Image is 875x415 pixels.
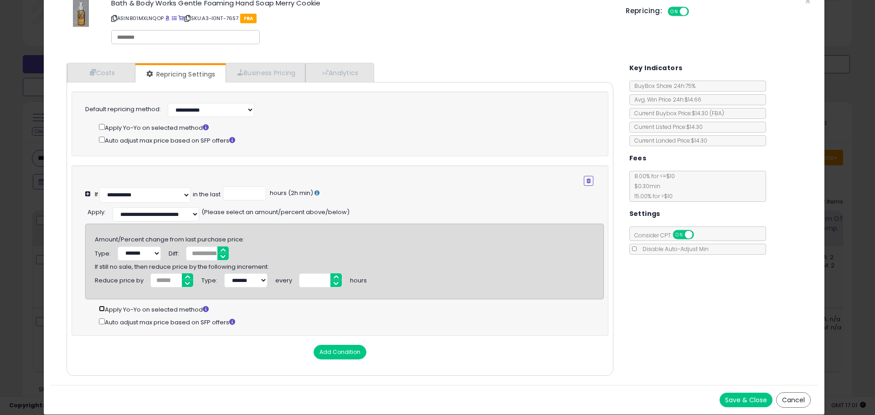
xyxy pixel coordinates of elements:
[630,123,703,131] span: Current Listed Price: $14.30
[193,190,221,199] div: in the last
[99,317,603,327] div: Auto adjust max price based on SFP offers
[95,259,269,271] span: If still no sale, then reduce price by the following increment:
[275,273,292,285] div: every
[99,122,593,133] div: Apply Yo-Yo on selected method
[674,231,685,239] span: ON
[688,8,702,15] span: OFF
[629,208,660,220] h5: Settings
[201,205,350,217] span: (Please select an amount/percent above/below)
[350,273,367,285] div: hours
[720,393,772,407] button: Save & Close
[314,345,366,359] button: Add Condition
[226,63,305,82] a: Business Pricing
[95,246,111,258] div: Type:
[95,273,144,285] div: Reduce price by
[305,63,373,82] a: Analytics
[99,304,603,314] div: Apply Yo-Yo on selected method
[165,15,170,22] a: BuyBox page
[67,63,135,82] a: Costs
[692,231,707,239] span: OFF
[630,137,707,144] span: Current Landed Price: $14.30
[240,14,257,23] span: FBA
[169,246,179,258] div: Diff:
[629,153,647,164] h5: Fees
[268,189,313,197] span: hours (2h min)
[201,273,217,285] div: Type:
[669,8,680,15] span: ON
[95,232,244,244] span: Amount/Percent change from last purchase price:
[630,182,660,190] span: $0.30 min
[626,7,662,15] h5: Repricing:
[630,109,724,117] span: Current Buybox Price:
[99,135,593,145] div: Auto adjust max price based on SFP offers
[87,208,104,216] span: Apply
[630,192,673,200] span: 15.00 % for > $10
[178,15,183,22] a: Your listing only
[587,178,591,184] i: Remove Condition
[111,11,612,26] p: ASIN: B01MXLNQOP | SKU: A3-I0NT-76S7
[692,109,724,117] span: $14.30
[630,96,701,103] span: Avg. Win Price 24h: $14.66
[85,105,161,114] label: Default repricing method:
[630,231,706,239] span: Consider CPT:
[776,392,811,408] button: Cancel
[710,109,724,117] span: ( FBA )
[135,65,225,83] a: Repricing Settings
[87,205,106,217] div: :
[172,15,177,22] a: All offer listings
[630,172,675,200] span: 8.00 % for <= $10
[638,245,709,253] span: Disable Auto-Adjust Min
[629,62,683,74] h5: Key Indicators
[630,82,695,90] span: BuyBox Share 24h: 75%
